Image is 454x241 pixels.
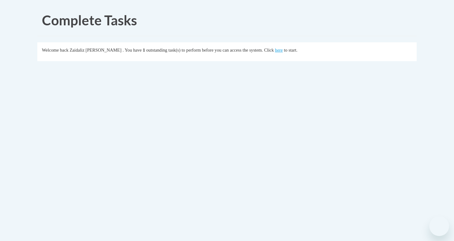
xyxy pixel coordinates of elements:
span: Welcome back [42,48,68,53]
span: . You have [122,48,142,53]
span: to start. [284,48,298,53]
span: Zaidaliz [PERSON_NAME] [70,48,122,53]
span: Complete Tasks [42,12,137,28]
span: outstanding task(s) to perform before you can access the system. Click [146,48,274,53]
span: 1 [143,48,145,53]
a: here [275,48,283,53]
iframe: Botón para iniciar la ventana de mensajería [429,216,449,236]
